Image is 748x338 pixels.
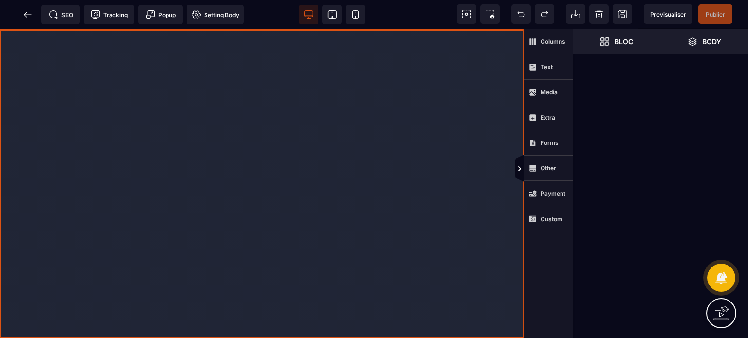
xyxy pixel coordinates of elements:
[146,10,176,19] span: Popup
[457,4,476,24] span: View components
[650,11,686,18] span: Previsualiser
[49,10,73,19] span: SEO
[91,10,128,19] span: Tracking
[644,4,692,24] span: Preview
[480,4,500,24] span: Screenshot
[541,190,565,197] strong: Payment
[541,139,559,146] strong: Forms
[706,11,725,18] span: Publier
[191,10,239,19] span: Setting Body
[615,38,633,45] strong: Bloc
[573,29,660,54] span: Open Blocks
[541,38,565,45] strong: Columns
[541,63,553,71] strong: Text
[541,89,558,96] strong: Media
[541,164,556,172] strong: Other
[541,114,555,121] strong: Extra
[541,215,562,223] strong: Custom
[660,29,748,54] span: Open Layer Manager
[702,38,721,45] strong: Body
